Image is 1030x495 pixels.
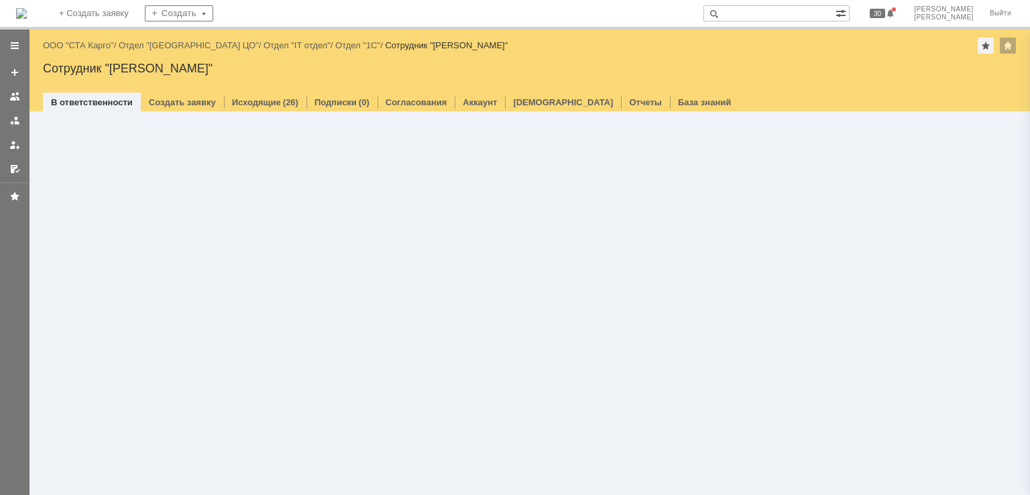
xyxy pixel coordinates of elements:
div: (0) [359,97,369,107]
a: Отдел "IT отдел" [264,40,331,50]
a: Заявки на командах [4,86,25,107]
div: / [119,40,264,50]
a: База знаний [678,97,731,107]
a: Заявки в моей ответственности [4,110,25,131]
a: Исходящие [232,97,281,107]
div: Сотрудник "[PERSON_NAME]" [43,62,1017,75]
img: logo [16,8,27,19]
span: [PERSON_NAME] [914,13,974,21]
a: Отдел "[GEOGRAPHIC_DATA] ЦО" [119,40,259,50]
a: Создать заявку [4,62,25,83]
div: Сотрудник "[PERSON_NAME]" [385,40,508,50]
div: / [335,40,385,50]
a: Подписки [314,97,357,107]
a: Мои согласования [4,158,25,180]
div: Создать [145,5,213,21]
a: ООО "СТА Карго" [43,40,114,50]
span: [PERSON_NAME] [914,5,974,13]
a: Аккаунт [463,97,497,107]
span: Расширенный поиск [836,6,849,19]
span: 30 [870,9,885,18]
div: (26) [283,97,298,107]
a: Перейти на домашнюю страницу [16,8,27,19]
a: Отчеты [629,97,662,107]
a: Отдел "1С" [335,40,380,50]
div: Изменить домашнюю страницу [1000,38,1016,54]
div: / [264,40,335,50]
a: Согласования [386,97,447,107]
div: Добавить в избранное [978,38,994,54]
a: В ответственности [51,97,133,107]
a: [DEMOGRAPHIC_DATA] [513,97,613,107]
div: / [43,40,119,50]
a: Создать заявку [149,97,216,107]
a: Мои заявки [4,134,25,156]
